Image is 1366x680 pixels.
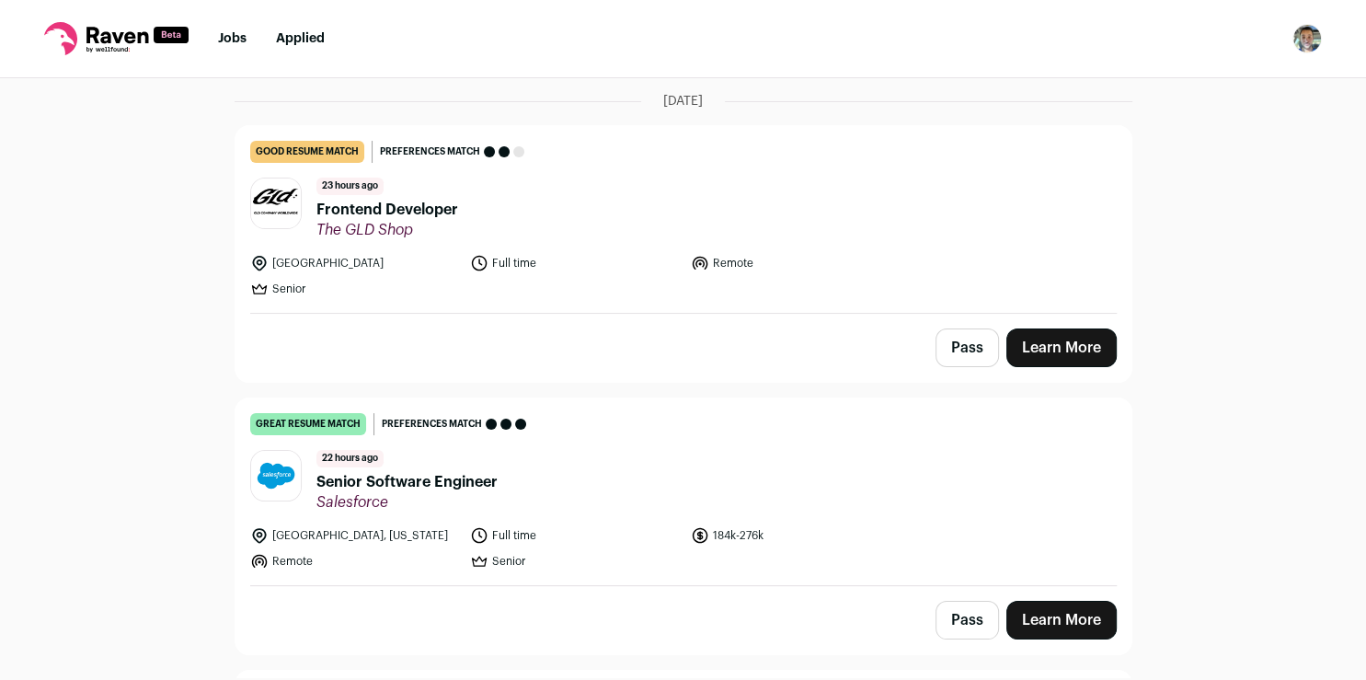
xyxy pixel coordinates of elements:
[316,493,498,512] span: Salesforce
[316,450,384,467] span: 22 hours ago
[251,451,301,501] img: a15e16b4a572e6d789ff6890fffe31942b924de32350d3da2095d3676c91ed56.jpg
[1292,24,1322,53] button: Open dropdown
[250,413,366,435] div: great resume match
[380,143,480,161] span: Preferences match
[218,32,247,45] a: Jobs
[470,526,680,545] li: Full time
[250,552,460,571] li: Remote
[691,526,901,545] li: 184k-276k
[276,32,325,45] a: Applied
[1006,328,1117,367] a: Learn More
[1006,601,1117,640] a: Learn More
[316,221,458,239] span: The GLD Shop
[691,254,901,272] li: Remote
[470,254,680,272] li: Full time
[251,179,301,228] img: f69a1b7ebab192d313f1149f74c5685abad5de02eee885f734ec01a93d982008.jpg
[1292,24,1322,53] img: 19917917-medium_jpg
[235,398,1131,585] a: great resume match Preferences match 22 hours ago Senior Software Engineer Salesforce [GEOGRAPHIC...
[250,141,364,163] div: good resume match
[235,126,1131,313] a: good resume match Preferences match 23 hours ago Frontend Developer The GLD Shop [GEOGRAPHIC_DATA...
[250,254,460,272] li: [GEOGRAPHIC_DATA]
[936,601,999,640] button: Pass
[663,92,703,110] span: [DATE]
[316,178,384,195] span: 23 hours ago
[470,552,680,571] li: Senior
[250,526,460,545] li: [GEOGRAPHIC_DATA], [US_STATE]
[382,415,482,433] span: Preferences match
[316,471,498,493] span: Senior Software Engineer
[936,328,999,367] button: Pass
[316,199,458,221] span: Frontend Developer
[250,280,460,298] li: Senior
